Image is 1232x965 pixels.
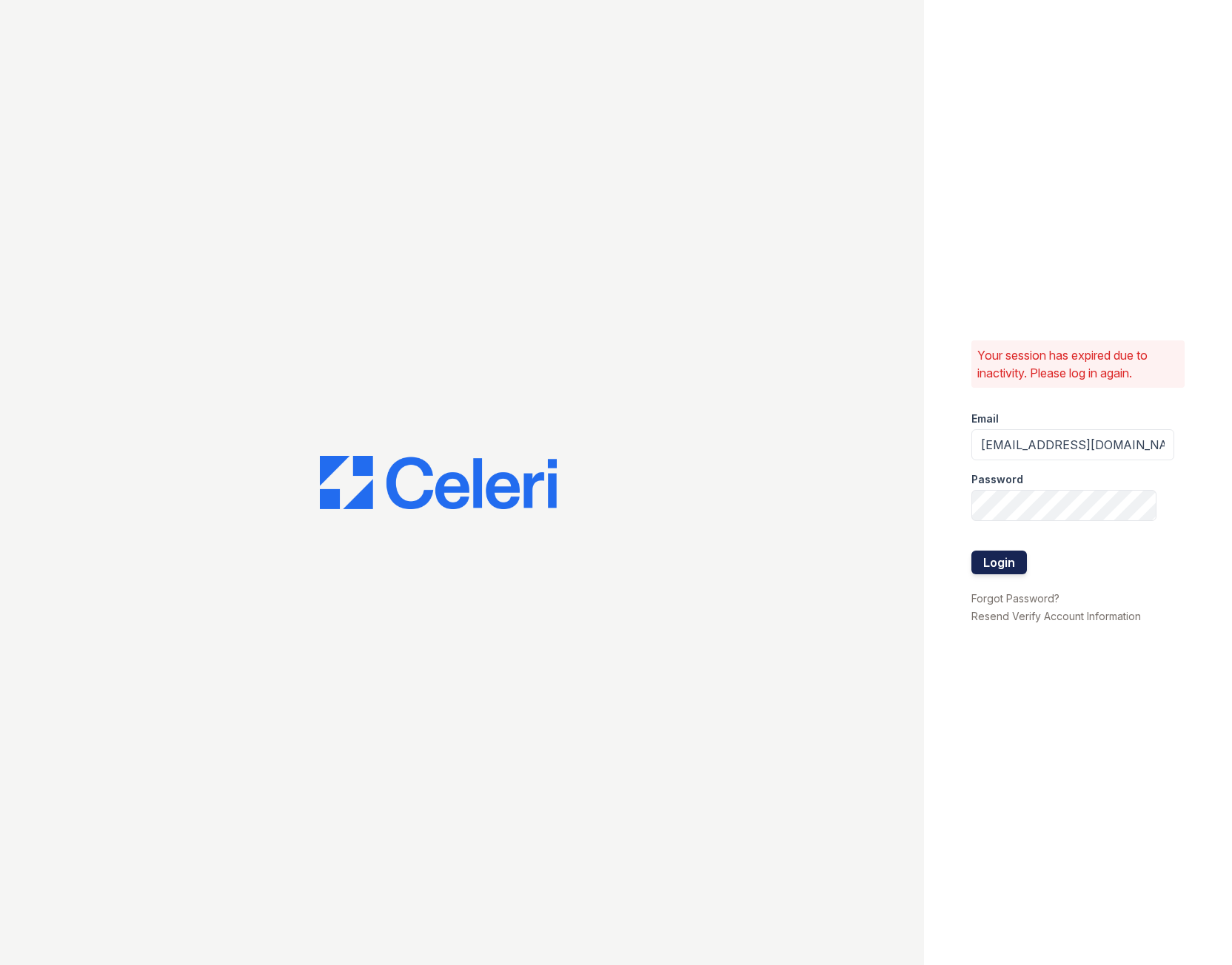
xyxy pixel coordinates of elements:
[971,610,1141,622] a: Resend Verify Account Information
[971,551,1027,574] button: Login
[977,346,1179,382] p: Your session has expired due to inactivity. Please log in again.
[320,456,557,509] img: CE_Logo_Blue-a8612792a0a2168367f1c8372b55b34899dd931a85d93a1a3d3e32e68fde9ad4.png
[971,592,1059,605] a: Forgot Password?
[971,411,999,426] label: Email
[971,472,1023,487] label: Password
